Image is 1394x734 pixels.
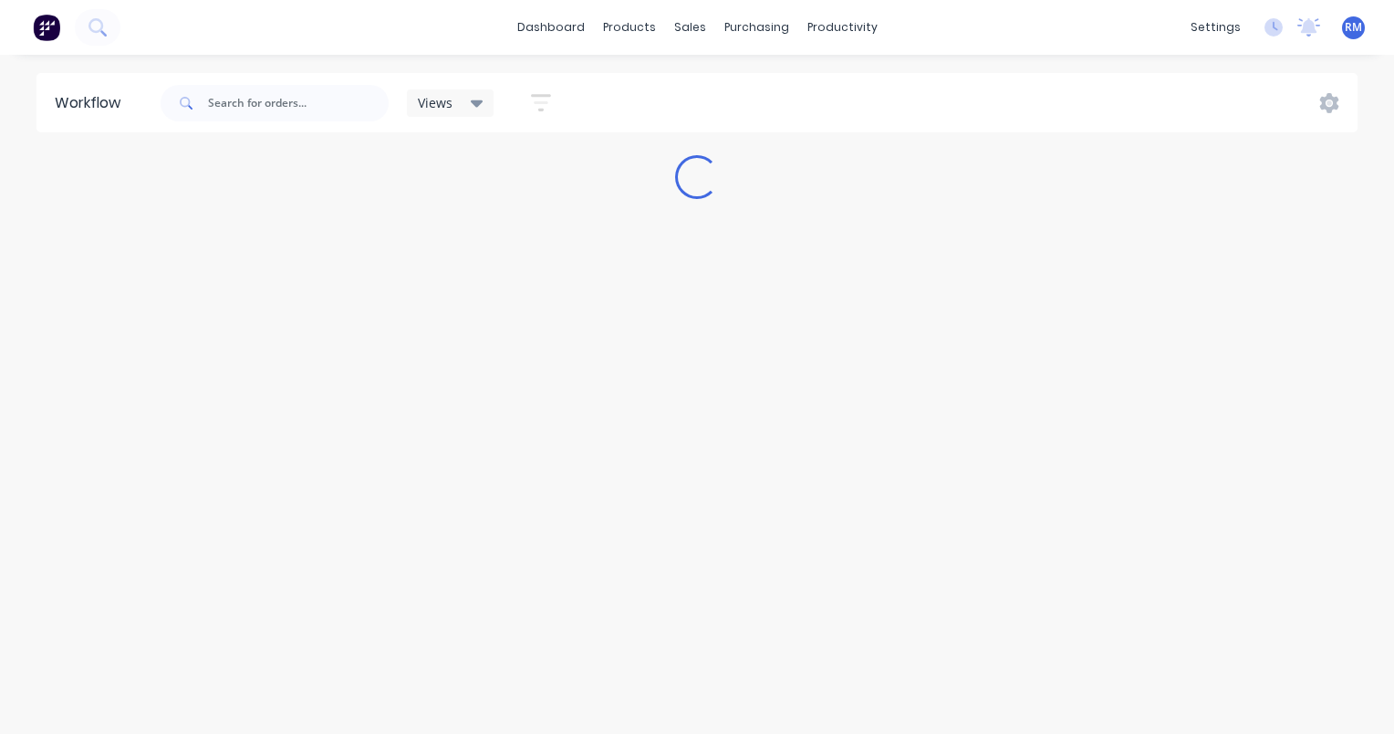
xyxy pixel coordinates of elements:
[665,14,715,41] div: sales
[798,14,887,41] div: productivity
[508,14,594,41] a: dashboard
[1345,19,1362,36] span: RM
[594,14,665,41] div: products
[33,14,60,41] img: Factory
[418,93,453,112] span: Views
[1181,14,1250,41] div: settings
[715,14,798,41] div: purchasing
[208,85,389,121] input: Search for orders...
[55,92,130,114] div: Workflow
